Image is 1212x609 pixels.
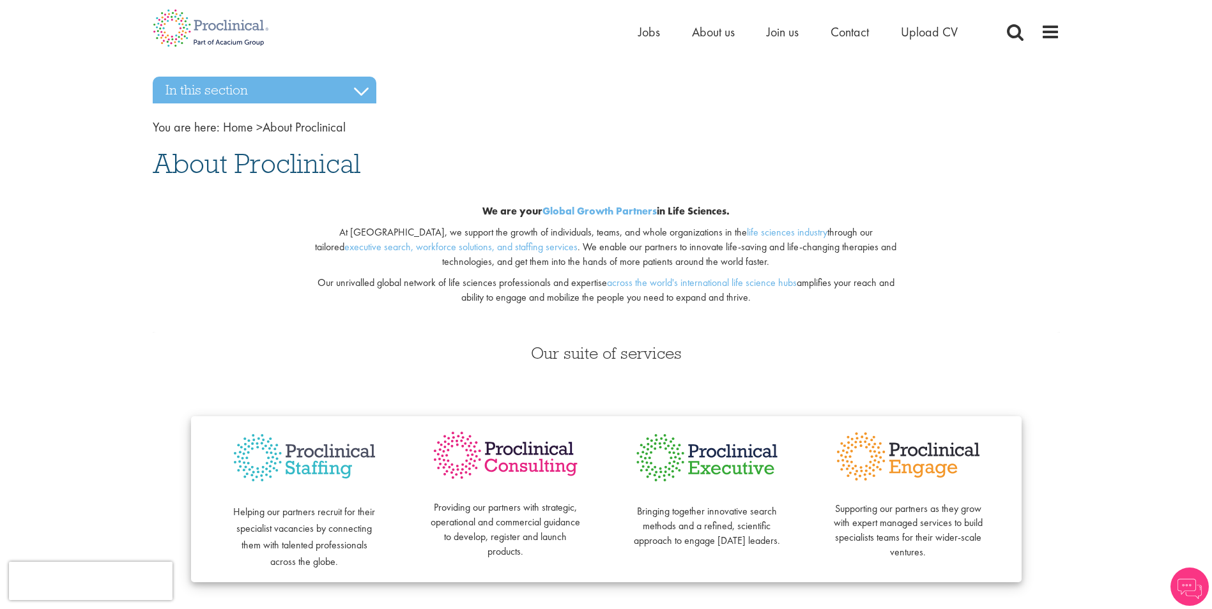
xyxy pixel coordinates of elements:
img: Proclinical Consulting [431,429,581,482]
a: Global Growth Partners [542,204,657,218]
a: executive search, workforce solutions, and staffing services [344,240,578,253]
img: Chatbot [1170,568,1209,606]
p: Supporting our partners as they grow with expert managed services to build specialists teams for ... [833,487,983,560]
a: life sciences industry [747,225,827,239]
span: Helping our partners recruit for their specialist vacancies by connecting them with talented prof... [233,505,375,568]
a: across the world's international life science hubs [607,276,797,289]
img: Proclinical Staffing [229,429,380,487]
span: About Proclinical [153,146,360,181]
p: Bringing together innovative search methods and a refined, scientific approach to engage [DATE] l... [632,490,782,548]
p: At [GEOGRAPHIC_DATA], we support the growth of individuals, teams, and whole organizations in the... [307,225,905,269]
a: About us [692,24,735,40]
p: Our unrivalled global network of life sciences professionals and expertise amplifies your reach a... [307,276,905,305]
a: Jobs [638,24,660,40]
h3: In this section [153,77,376,103]
a: Upload CV [901,24,958,40]
span: You are here: [153,119,220,135]
iframe: reCAPTCHA [9,562,173,600]
span: About Proclinical [223,119,346,135]
b: We are your in Life Sciences. [482,204,730,218]
span: > [256,119,263,135]
a: Join us [767,24,799,40]
a: breadcrumb link to Home [223,119,253,135]
img: Proclinical Executive [632,429,782,486]
p: Providing our partners with strategic, operational and commercial guidance to develop, register a... [431,486,581,559]
a: Contact [831,24,869,40]
h3: Our suite of services [153,345,1060,361]
img: Proclinical Engage [833,429,983,484]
